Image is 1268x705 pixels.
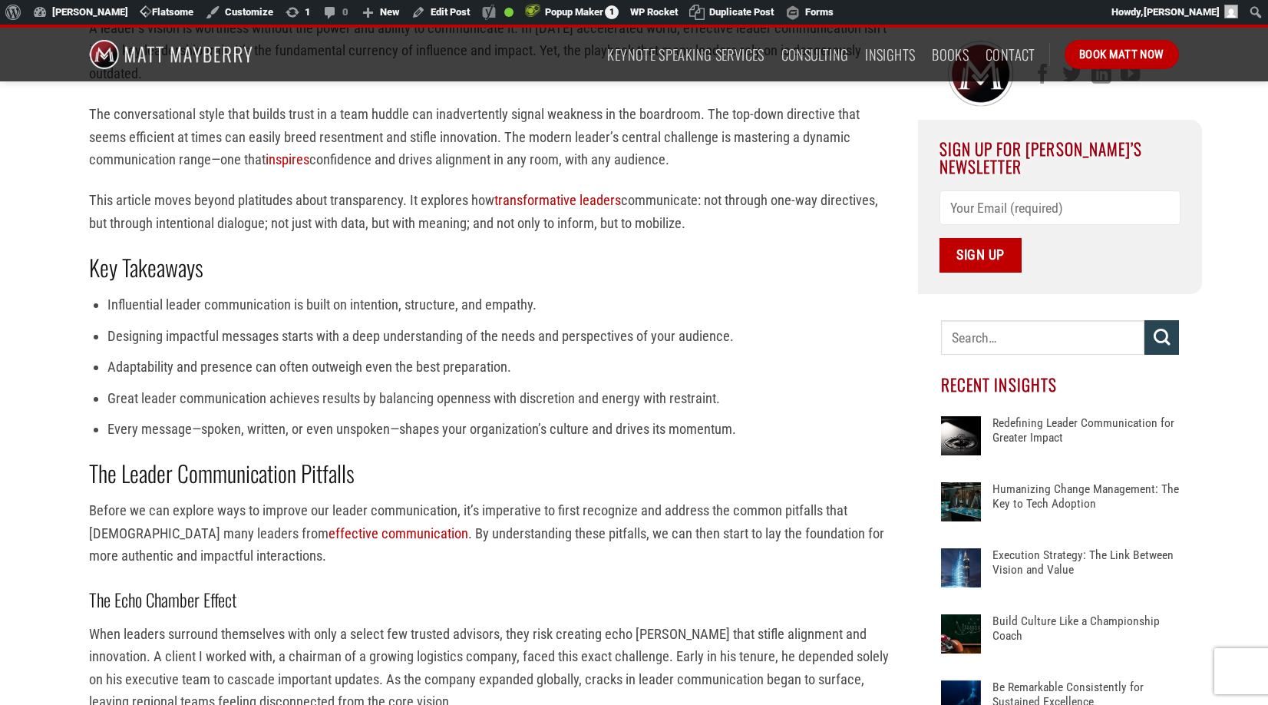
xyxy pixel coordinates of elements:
form: Contact form [939,190,1181,273]
span: [PERSON_NAME] [1144,6,1220,18]
span: Sign Up For [PERSON_NAME]’s Newsletter [939,137,1143,177]
a: Consulting [781,41,849,68]
strong: The Leader Communication Pitfalls [89,456,355,490]
a: Books [932,41,969,68]
li: Designing impactful messages starts with a deep understanding of the needs and perspectives of yo... [107,325,895,347]
a: Execution Strategy: The Link Between Vision and Value [992,548,1179,594]
input: Search… [941,320,1144,355]
li: Influential leader communication is built on intention, structure, and empathy. [107,293,895,316]
img: Matt Mayberry [89,28,253,81]
p: Before we can explore ways to improve our leader communication, it’s imperative to first recogniz... [89,499,895,567]
a: Book Matt Now [1065,40,1179,69]
input: Sign Up [939,238,1022,273]
button: Submit [1144,320,1179,355]
a: inspires [266,151,309,167]
input: Your Email (required) [939,190,1181,225]
li: Adaptability and presence can often outweigh even the best preparation. [107,356,895,378]
strong: The Echo Chamber Effect [89,587,236,613]
a: effective communication [329,525,468,541]
p: The conversational style that builds trust in a team huddle can inadvertently signal weakness in ... [89,103,895,170]
li: Great leader communication achieves results by balancing openness with discretion and energy with... [107,387,895,409]
a: transformative leaders [494,192,621,208]
div: Good [504,8,513,17]
span: Book Matt Now [1079,45,1164,64]
p: This article moves beyond platitudes about transparency. It explores how communicate: not through... [89,189,895,234]
a: Contact [986,41,1035,68]
a: Build Culture Like a Championship Coach [992,614,1179,660]
strong: Key Takeaways [89,250,203,284]
a: Humanizing Change Management: The Key to Tech Adoption [992,482,1179,528]
a: Keynote Speaking Services [607,41,764,68]
a: Insights [865,41,915,68]
a: Redefining Leader Communication for Greater Impact [992,416,1179,462]
li: Every message—spoken, written, or even unspoken—shapes your organization’s culture and drives its... [107,418,895,440]
span: Recent Insights [941,372,1057,396]
span: 1 [605,5,619,19]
